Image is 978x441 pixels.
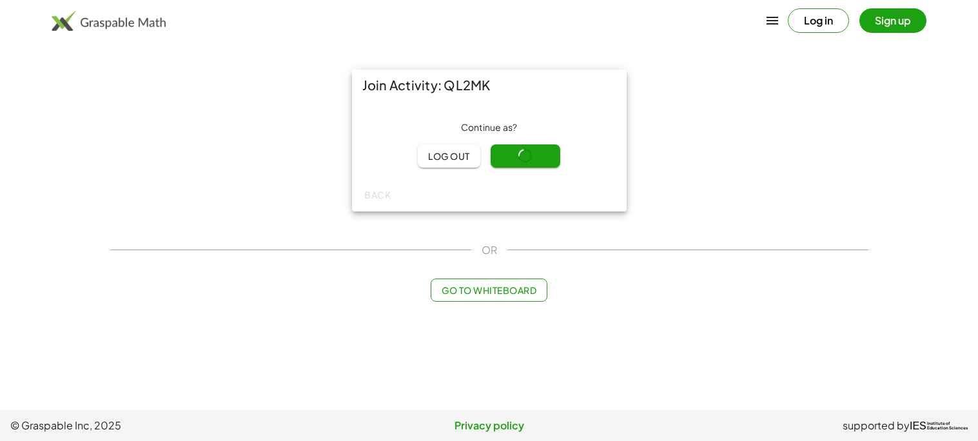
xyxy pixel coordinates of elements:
[442,284,536,296] span: Go to Whiteboard
[10,418,329,433] span: © Graspable Inc, 2025
[418,144,480,168] button: Log out
[910,418,968,433] a: IESInstitute ofEducation Sciences
[431,279,547,302] button: Go to Whiteboard
[843,418,910,433] span: supported by
[788,8,849,33] button: Log in
[428,150,470,162] span: Log out
[927,422,968,431] span: Institute of Education Sciences
[329,418,649,433] a: Privacy policy
[910,420,926,432] span: IES
[859,8,926,33] button: Sign up
[482,242,497,258] span: OR
[352,70,627,101] div: Join Activity: QL2MK
[362,121,616,134] div: Continue as ?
